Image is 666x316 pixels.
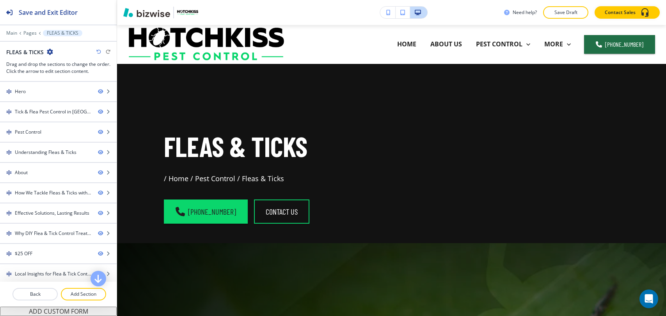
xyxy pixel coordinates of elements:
[12,288,58,300] button: Back
[254,199,309,224] button: contact us
[13,291,57,298] p: Back
[397,40,416,49] p: HOME
[6,89,12,94] img: Drag
[15,189,92,196] div: How We Tackle Fleas & Ticks with Pest Control in Greenville
[164,174,382,184] p: / Home / Pest Control / Fleas & Ticks
[19,8,78,17] h2: Save and Exit Editor
[6,109,12,115] img: Drag
[15,129,41,136] div: Pest Control
[513,9,537,16] h3: Need help?
[164,128,382,164] p: Fleas & Ticks
[430,40,462,49] p: ABOUT US
[123,8,170,17] img: Bizwise Logo
[15,169,28,176] div: About
[43,30,82,36] button: FLEAS & TICKS
[6,210,12,216] img: Drag
[605,9,636,16] p: Contact Sales
[553,9,578,16] p: Save Draft
[23,30,37,36] button: Pages
[6,190,12,196] img: Drag
[15,88,26,95] div: Hero
[6,61,110,75] h3: Drag and drop the sections to change the order. Click the arrow to edit section content.
[595,6,660,19] button: Contact Sales
[6,271,12,277] img: Drag
[15,149,76,156] div: Understanding Fleas & Ticks
[584,35,655,54] a: [PHONE_NUMBER]
[164,199,248,224] a: [PHONE_NUMBER]
[6,48,44,56] h2: FLEAS & TICKS
[61,288,106,300] button: Add Section
[6,150,12,155] img: Drag
[129,28,284,60] img: Hotchkiss Pest Control
[639,290,658,308] div: Open Intercom Messenger
[15,210,89,217] div: Effective Solutions, Lasting Results
[47,30,78,36] p: FLEAS & TICKS
[177,10,198,14] img: Your Logo
[15,250,32,257] div: $25 OFF
[6,170,12,175] img: Drag
[15,270,92,277] div: Local Insights for Flea & Tick Control in Greenville, SC
[6,251,12,256] img: Drag
[6,129,12,135] img: Drag
[15,230,92,237] div: Why DIY Flea & Tick Control Treatments Don’t Work in Greenville
[544,40,563,49] p: MORE
[6,231,12,236] img: Drag
[62,291,105,298] p: Add Section
[6,30,17,36] button: Main
[476,40,522,49] p: PEST CONTROL
[15,108,92,115] div: Tick & Flea Pest Control in Greenville, SC
[543,6,588,19] button: Save Draft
